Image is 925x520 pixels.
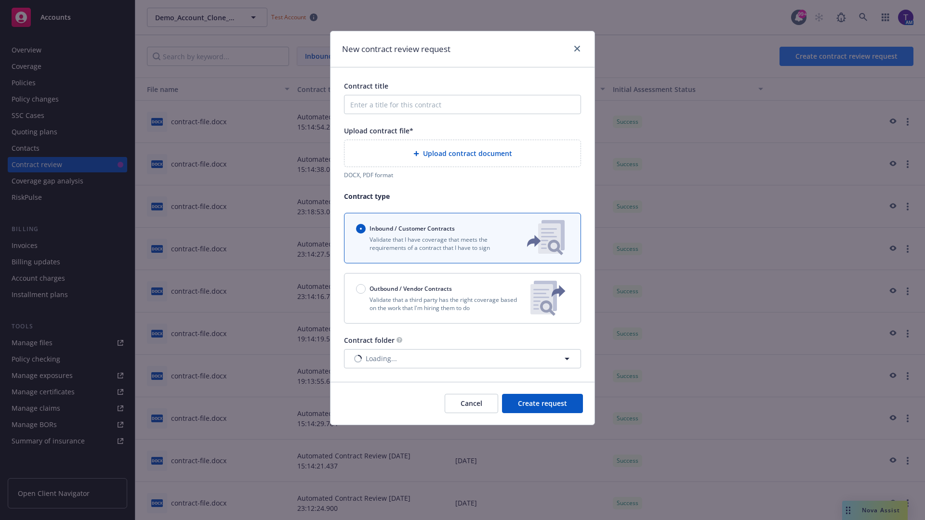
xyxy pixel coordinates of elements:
[356,284,366,294] input: Outbound / Vendor Contracts
[356,235,511,252] p: Validate that I have coverage that meets the requirements of a contract that I have to sign
[344,213,581,263] button: Inbound / Customer ContractsValidate that I have coverage that meets the requirements of a contra...
[344,95,581,114] input: Enter a title for this contract
[461,399,482,408] span: Cancel
[571,43,583,54] a: close
[356,296,523,312] p: Validate that a third party has the right coverage based on the work that I'm hiring them to do
[423,148,512,158] span: Upload contract document
[445,394,498,413] button: Cancel
[370,224,455,233] span: Inbound / Customer Contracts
[344,191,581,201] p: Contract type
[356,224,366,234] input: Inbound / Customer Contracts
[344,349,581,368] button: Loading...
[502,394,583,413] button: Create request
[344,336,395,345] span: Contract folder
[344,171,581,179] div: DOCX, PDF format
[366,353,397,364] span: Loading...
[344,126,413,135] span: Upload contract file*
[344,140,581,167] div: Upload contract document
[344,273,581,324] button: Outbound / Vendor ContractsValidate that a third party has the right coverage based on the work t...
[342,43,450,55] h1: New contract review request
[370,285,452,293] span: Outbound / Vendor Contracts
[344,81,388,91] span: Contract title
[518,399,567,408] span: Create request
